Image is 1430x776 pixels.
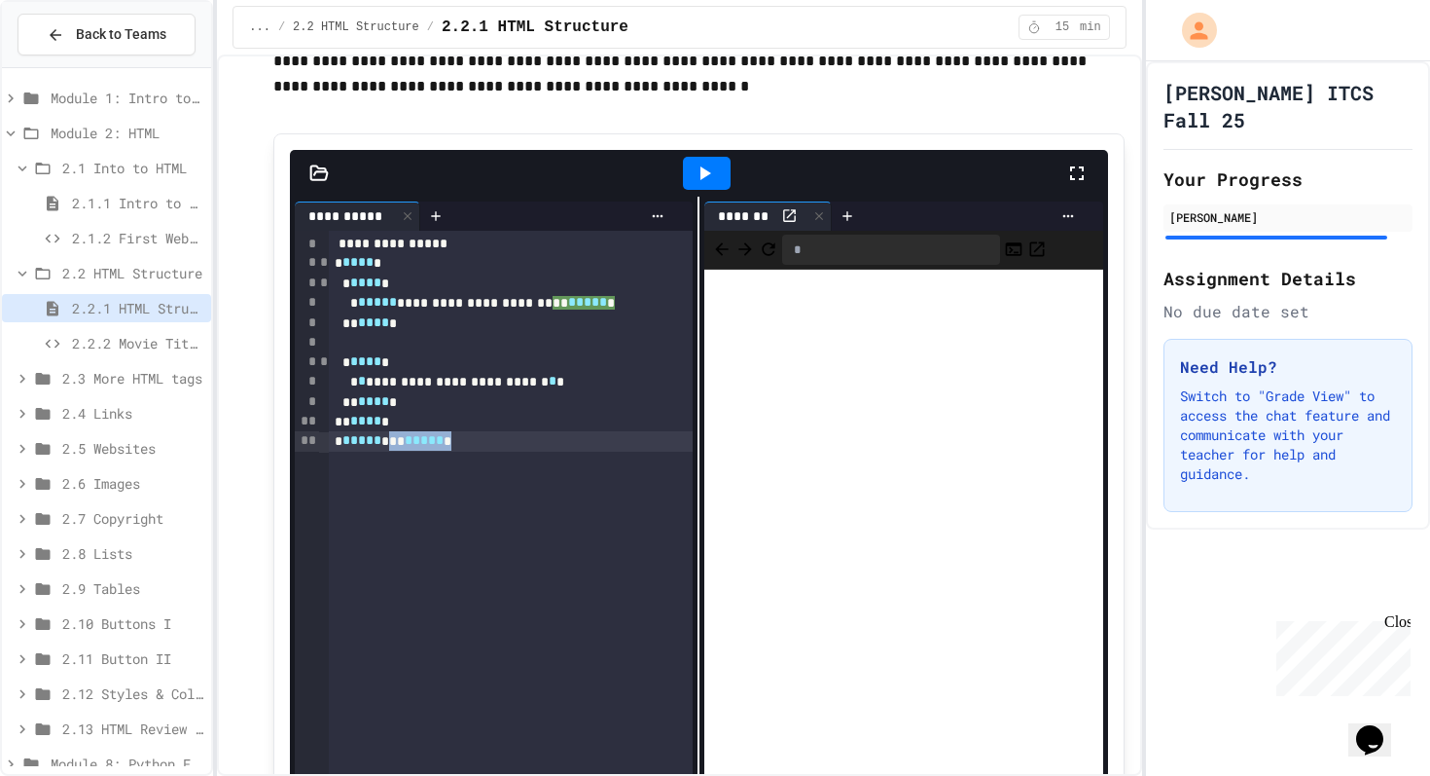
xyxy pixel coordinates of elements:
span: Back to Teams [76,24,166,45]
span: 2.4 Links [62,403,203,424]
span: / [278,19,285,35]
span: 2.13 HTML Review Quiz [62,719,203,739]
span: Module 2: HTML [51,123,203,143]
span: 2.2.2 Movie Title [72,333,203,353]
h1: [PERSON_NAME] ITCS Fall 25 [1163,79,1412,133]
button: Open in new tab [1027,239,1047,262]
span: Forward [735,238,755,261]
span: 2.10 Buttons I [62,613,203,634]
div: No due date set [1163,300,1412,323]
span: min [1080,19,1101,35]
span: 2.2.1 HTML Structure [72,298,203,318]
div: Chat with us now!Close [8,8,134,124]
span: 2.12 Styles & Colors [62,684,203,704]
span: 15 [1047,19,1078,35]
span: 2.7 Copyright [62,508,203,529]
span: 2.1.1 Intro to HTML [72,193,203,213]
span: ... [249,19,270,35]
iframe: chat widget [1348,698,1411,757]
span: 2.3 More HTML tags [62,368,203,388]
h3: Need Help? [1180,355,1396,379]
span: 2.6 Images [62,473,203,494]
div: [PERSON_NAME] [1169,208,1407,226]
span: Module 8: Python Fudamentals [51,754,203,774]
h2: Assignment Details [1163,265,1412,292]
button: Console [1004,239,1023,262]
span: 2.5 Websites [62,438,203,459]
button: Refresh [759,239,778,262]
span: Back [712,238,732,261]
span: 2.11 Button II [62,648,203,669]
div: My Account [1162,8,1222,53]
span: 2.2 HTML Structure [62,263,203,283]
span: 2.8 Lists [62,543,203,564]
button: Back to Teams [18,14,196,55]
h2: Your Progress [1163,166,1412,193]
span: / [427,19,434,35]
span: Module 1: Intro to the Web [51,88,203,108]
span: 2.2.1 HTML Structure [442,16,628,39]
span: 2.9 Tables [62,578,203,599]
iframe: chat widget [1269,613,1411,696]
span: 2.1.2 First Webpage [72,228,203,248]
span: 2.2 HTML Structure [293,19,419,35]
p: Switch to "Grade View" to access the chat feature and communicate with your teacher for help and ... [1180,387,1396,484]
span: 2.1 Into to HTML [62,158,203,178]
